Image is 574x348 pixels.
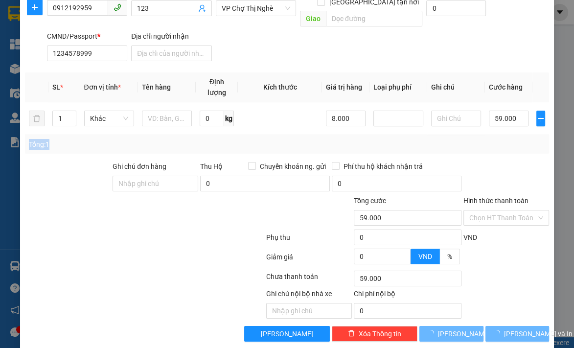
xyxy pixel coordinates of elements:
[536,111,545,126] button: plus
[369,72,427,102] th: Loại phụ phí
[266,288,352,303] div: Ghi chú nội bộ nhà xe
[113,176,198,191] input: Ghi chú đơn hàng
[537,115,545,122] span: plus
[300,11,326,26] span: Giao
[265,232,353,249] div: Phụ thu
[207,78,226,96] span: Định lượng
[142,111,192,126] input: VD: Bàn, Ghế
[27,3,42,11] span: plus
[463,233,477,241] span: VND
[354,288,461,303] div: Chi phí nội bộ
[52,83,60,91] span: SL
[427,72,485,102] th: Ghi chú
[265,271,353,288] div: Chưa thanh toán
[447,253,452,260] span: %
[438,328,490,339] span: [PERSON_NAME]
[427,330,438,337] span: loading
[256,161,330,172] span: Chuyển khoản ng. gửi
[332,326,417,342] button: deleteXóa Thông tin
[348,330,355,338] span: delete
[326,83,362,91] span: Giá trị hàng
[485,326,549,342] button: [PERSON_NAME] và In
[29,139,223,150] div: Tổng: 1
[426,0,485,16] input: Cước giao hàng
[493,330,504,337] span: loading
[265,252,353,269] div: Giảm giá
[244,326,330,342] button: [PERSON_NAME]
[431,111,481,126] input: Ghi Chú
[142,83,171,91] span: Tên hàng
[340,161,427,172] span: Phí thu hộ khách nhận trả
[359,328,401,339] span: Xóa Thông tin
[131,31,211,42] div: Địa chỉ người nhận
[47,31,127,42] div: CMND/Passport
[504,328,573,339] span: [PERSON_NAME] và In
[261,328,313,339] span: [PERSON_NAME]
[198,4,206,12] span: user-add
[354,197,386,205] span: Tổng cước
[489,83,523,91] span: Cước hàng
[84,83,121,91] span: Đơn vị tính
[326,11,423,26] input: Dọc đường
[131,46,211,61] input: Địa chỉ của người nhận
[418,253,432,260] span: VND
[200,162,223,170] span: Thu Hộ
[463,197,528,205] label: Hình thức thanh toán
[114,3,121,11] span: phone
[29,111,45,126] button: delete
[224,111,234,126] span: kg
[90,111,128,126] span: Khác
[266,303,352,319] input: Nhập ghi chú
[263,83,297,91] span: Kích thước
[113,162,166,170] label: Ghi chú đơn hàng
[222,1,290,16] span: VP Chợ Thị Nghè
[326,111,366,126] input: 0
[419,326,483,342] button: [PERSON_NAME]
